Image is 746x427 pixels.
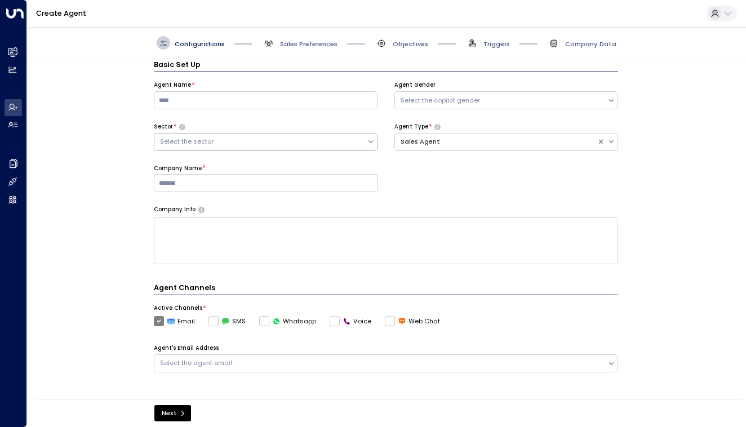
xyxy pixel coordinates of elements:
button: Provide a brief overview of your company, including your industry, products or services, and any ... [198,207,205,212]
a: Create Agent [36,8,86,18]
label: SMS [208,316,246,326]
div: Sales Agent [401,137,591,146]
label: Whatsapp [259,316,316,326]
span: Company Data [565,39,616,48]
span: Objectives [393,39,428,48]
div: Select the copilot gender [401,96,602,105]
h3: Basic Set Up [154,59,618,72]
label: Web Chat [385,316,440,326]
button: Select whether your copilot will handle inquiries directly from leads or from brokers representin... [179,124,185,130]
label: Company Name [154,164,202,172]
label: Sector [154,123,173,131]
label: Agent Gender [394,81,436,89]
button: Select whether your copilot will handle inquiries directly from leads or from brokers representin... [434,124,441,130]
label: Agent Name [154,81,191,89]
span: Sales Preferences [280,39,338,48]
span: Configurations [175,39,225,48]
label: Active Channels [154,304,202,312]
div: Select the sector [160,137,361,146]
label: Voice [330,316,371,326]
label: Email [154,316,195,326]
h4: Agent Channels [154,282,618,295]
button: Next [154,405,191,421]
label: Agent's Email Address [154,344,219,352]
label: Agent Type [394,123,428,131]
label: Company Info [154,206,196,213]
div: Select the agent email [160,358,602,368]
span: Triggers [483,39,510,48]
